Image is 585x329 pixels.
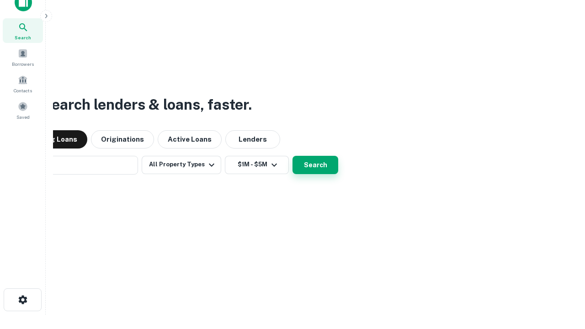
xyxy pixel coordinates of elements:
[158,130,222,149] button: Active Loans
[91,130,154,149] button: Originations
[3,45,43,69] a: Borrowers
[292,156,338,174] button: Search
[225,156,289,174] button: $1M - $5M
[42,94,252,116] h3: Search lenders & loans, faster.
[539,227,585,271] iframe: Chat Widget
[15,34,31,41] span: Search
[3,18,43,43] a: Search
[3,98,43,122] a: Saved
[14,87,32,94] span: Contacts
[225,130,280,149] button: Lenders
[12,60,34,68] span: Borrowers
[142,156,221,174] button: All Property Types
[3,71,43,96] a: Contacts
[16,113,30,121] span: Saved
